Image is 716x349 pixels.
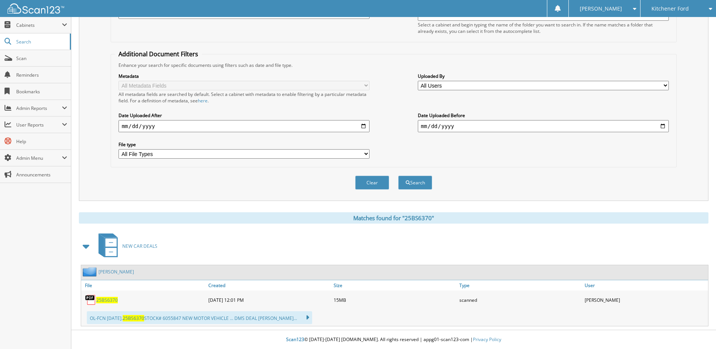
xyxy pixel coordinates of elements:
[99,269,134,275] a: [PERSON_NAME]
[16,72,67,78] span: Reminders
[119,112,370,119] label: Date Uploaded After
[16,155,62,161] span: Admin Menu
[119,73,370,79] label: Metadata
[457,292,583,307] div: scanned
[418,112,669,119] label: Date Uploaded Before
[16,171,67,178] span: Announcements
[418,120,669,132] input: end
[119,141,370,148] label: File type
[83,267,99,276] img: folder2.png
[79,212,708,224] div: Matches found for "25BS6370"
[678,313,716,349] iframe: Chat Widget
[81,280,206,290] a: File
[583,280,708,290] a: User
[16,55,67,62] span: Scan
[115,62,672,68] div: Enhance your search for specific documents using filters such as date and file type.
[206,292,332,307] div: [DATE] 12:01 PM
[198,97,208,104] a: here
[583,292,708,307] div: [PERSON_NAME]
[123,315,144,321] span: 25BS6370
[119,120,370,132] input: start
[355,176,389,190] button: Clear
[418,22,669,34] div: Select a cabinet and begin typing the name of the folder you want to search in. If the name match...
[580,6,622,11] span: [PERSON_NAME]
[16,105,62,111] span: Admin Reports
[16,88,67,95] span: Bookmarks
[115,50,202,58] legend: Additional Document Filters
[473,336,501,343] a: Privacy Policy
[457,280,583,290] a: Type
[16,22,62,28] span: Cabinets
[8,3,64,14] img: scan123-logo-white.svg
[96,297,118,303] a: 25BS6370
[16,122,62,128] span: User Reports
[16,39,66,45] span: Search
[94,231,157,261] a: NEW CAR DEALS
[119,91,370,104] div: All metadata fields are searched by default. Select a cabinet with metadata to enable filtering b...
[398,176,432,190] button: Search
[85,294,96,306] img: PDF.png
[16,138,67,145] span: Help
[651,6,689,11] span: Kitchener Ford
[332,280,457,290] a: Size
[122,243,157,249] span: NEW CAR DEALS
[206,280,332,290] a: Created
[71,330,716,349] div: © [DATE]-[DATE] [DOMAIN_NAME]. All rights reserved | appg01-scan123-com |
[286,336,304,343] span: Scan123
[418,73,669,79] label: Uploaded By
[332,292,457,307] div: 15MB
[87,311,312,324] div: OL-FCN [DATE]. STOCK# 6055847 NEW MOTOR VEHICLE ... DMS DEAL [PERSON_NAME]...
